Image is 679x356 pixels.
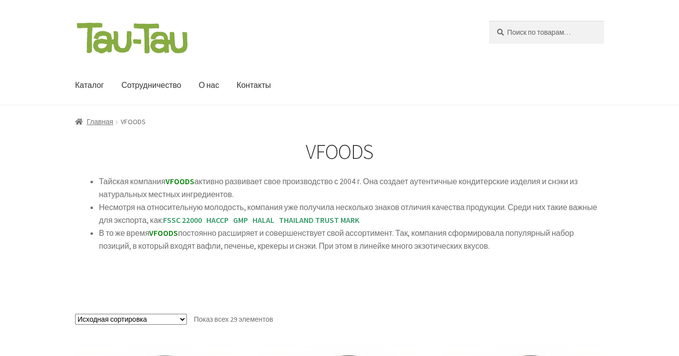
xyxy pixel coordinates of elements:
a: Каталог [67,66,112,105]
select: Заказ в магазине [75,314,187,325]
li: Несмотря на относительную молодость, компания уже получила несколько знаков отличия качества прод... [99,201,604,227]
li: Тайская компания активно развивает свое производство с 2004 г. Она создает аутентичные кондитерск... [99,175,604,201]
img: Tau-Tau [75,21,189,55]
a: О нас [191,66,227,105]
span: / [113,116,121,128]
a: Сотрудничество [113,66,189,105]
strong: FSSC 22000 HACCP GMP HALAL THAILAND TRUST MARK [163,215,359,225]
strong: VFOODS [149,228,178,238]
nav: VFOODS [75,116,604,128]
p: Показ всех 29 элементов [194,311,273,327]
nav: Основное меню [75,66,466,105]
input: Поиск по товарам… [489,21,604,44]
h1: VFOODS [75,139,604,164]
a: Контакты [229,66,279,105]
li: В то же время постоянно расширяет и совершенствует свой ассортимент. Так, компания сформировала п... [99,227,604,253]
strong: VFOODS [166,176,194,186]
a: Главная [75,117,113,126]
